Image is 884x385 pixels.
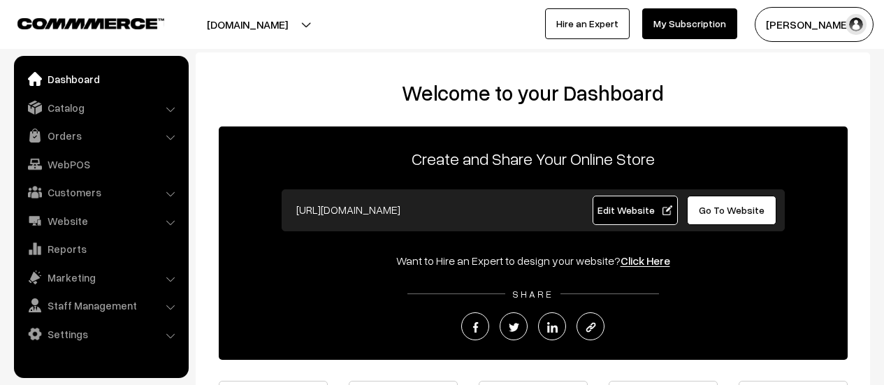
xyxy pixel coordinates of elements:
[687,196,777,225] a: Go To Website
[219,252,848,269] div: Want to Hire an Expert to design your website?
[17,18,164,29] img: COMMMERCE
[545,8,630,39] a: Hire an Expert
[17,208,184,233] a: Website
[642,8,737,39] a: My Subscription
[17,265,184,290] a: Marketing
[597,204,672,216] span: Edit Website
[593,196,678,225] a: Edit Website
[17,180,184,205] a: Customers
[17,66,184,92] a: Dashboard
[505,288,560,300] span: SHARE
[621,254,670,268] a: Click Here
[158,7,337,42] button: [DOMAIN_NAME]
[17,123,184,148] a: Orders
[17,14,140,31] a: COMMMERCE
[17,236,184,261] a: Reports
[17,293,184,318] a: Staff Management
[210,80,856,106] h2: Welcome to your Dashboard
[755,7,874,42] button: [PERSON_NAME]
[17,152,184,177] a: WebPOS
[17,321,184,347] a: Settings
[699,204,765,216] span: Go To Website
[17,95,184,120] a: Catalog
[219,146,848,171] p: Create and Share Your Online Store
[846,14,867,35] img: user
